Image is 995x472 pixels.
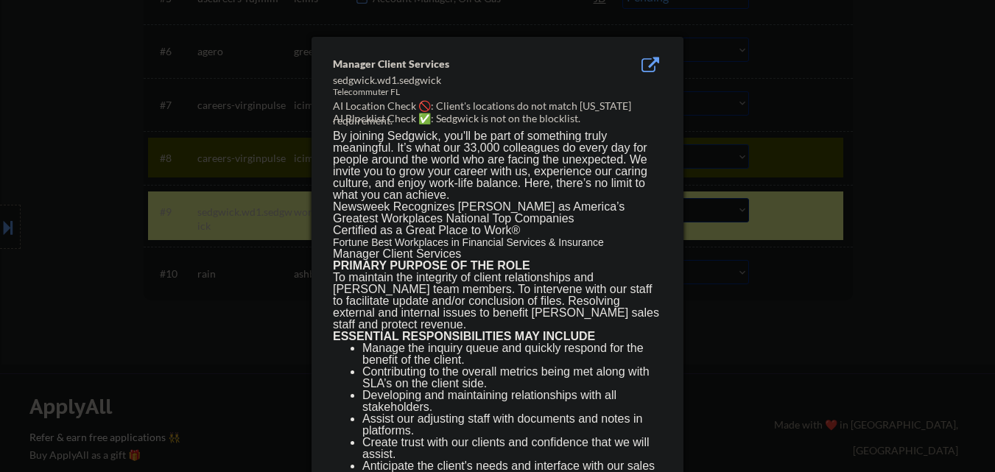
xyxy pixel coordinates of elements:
[362,390,661,413] li: Developing and maintaining relationships with all stakeholders.
[362,342,661,366] li: Manage the inquiry queue and quickly respond for the benefit of the client.
[362,437,661,460] li: Create trust with our clients and confidence that we will assist.
[333,259,530,272] b: PRIMARY PURPOSE OF THE ROLE
[333,272,661,331] p: To maintain the integrity of client relationships and [PERSON_NAME] team members. To intervene wi...
[333,236,604,248] span: Fortune Best Workplaces in Financial Services & Insurance
[333,130,661,201] p: By joining Sedgwick, you'll be part of something truly meaningful. It’s what our 33,000 colleague...
[333,57,588,71] div: Manager Client Services
[333,225,661,236] p: Certified as a Great Place to Work®
[333,111,668,126] div: AI Blocklist Check ✅: Sedgwick is not on the blocklist.
[333,201,661,225] p: Newsweek Recognizes [PERSON_NAME] as America’s Greatest Workplaces National Top Companies
[333,86,588,99] div: Telecommuter FL
[362,413,661,437] li: Assist our adjusting staff with documents and notes in platforms.
[362,366,661,390] li: Contributing to the overall metrics being met along with SLA’s on the client side.
[333,330,595,342] b: ESSENTIAL RESPONSIBILITIES MAY INCLUDE
[333,73,588,88] div: sedgwick.wd1.sedgwick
